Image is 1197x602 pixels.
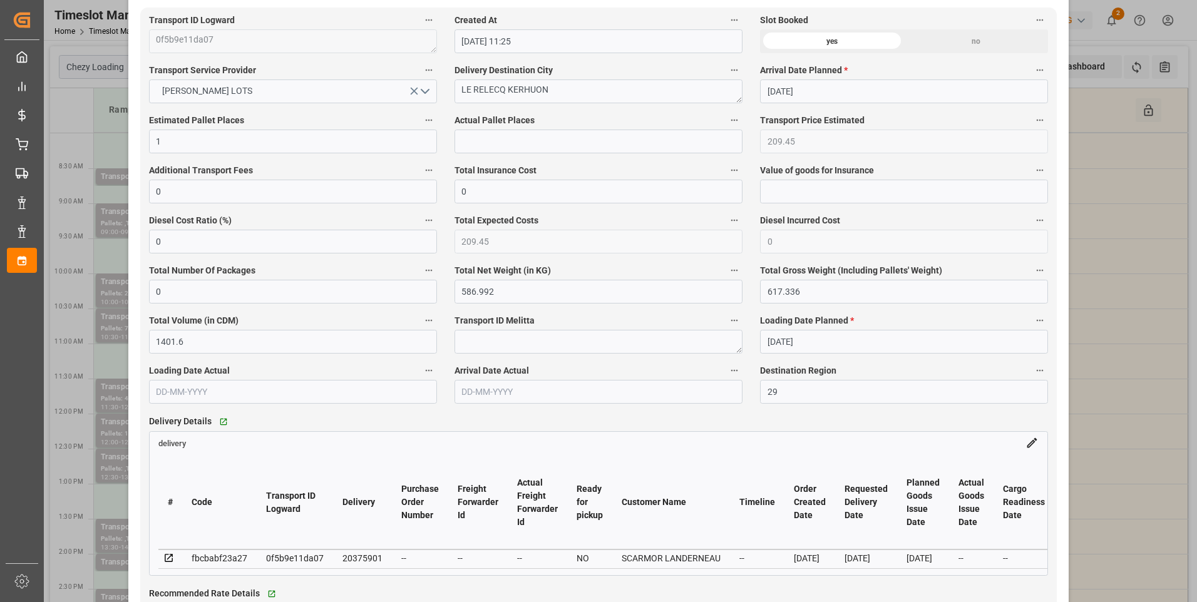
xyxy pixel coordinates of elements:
[726,62,742,78] button: Delivery Destination City
[458,551,498,566] div: --
[726,262,742,278] button: Total Net Weight (in KG)
[760,314,854,327] span: Loading Date Planned
[192,551,247,566] div: fbcbabf23a27
[182,456,257,549] th: Code
[455,264,551,277] span: Total Net Weight (in KG)
[455,364,529,377] span: Arrival Date Actual
[907,551,940,566] div: [DATE]
[149,587,260,600] span: Recommended Rate Details
[794,551,826,566] div: [DATE]
[760,29,904,53] div: yes
[760,264,942,277] span: Total Gross Weight (Including Pallets' Weight)
[421,162,437,178] button: Additional Transport Fees
[517,551,558,566] div: --
[760,14,808,27] span: Slot Booked
[455,114,535,127] span: Actual Pallet Places
[149,364,230,377] span: Loading Date Actual
[567,456,612,549] th: Ready for pickup
[760,114,865,127] span: Transport Price Estimated
[149,14,235,27] span: Transport ID Logward
[949,456,994,549] th: Actual Goods Issue Date
[760,330,1048,354] input: DD-MM-YYYY
[760,364,836,377] span: Destination Region
[421,112,437,128] button: Estimated Pallet Places
[149,64,256,77] span: Transport Service Provider
[726,12,742,28] button: Created At
[726,162,742,178] button: Total Insurance Cost
[455,29,742,53] input: DD-MM-YYYY HH:MM
[421,312,437,329] button: Total Volume (in CDM)
[257,456,333,549] th: Transport ID Logward
[455,214,538,227] span: Total Expected Costs
[508,456,567,549] th: Actual Freight Forwarder Id
[1032,262,1048,278] button: Total Gross Weight (Including Pallets' Weight)
[1003,551,1045,566] div: --
[1032,162,1048,178] button: Value of goods for Insurance
[835,456,897,549] th: Requested Delivery Date
[156,84,259,98] span: [PERSON_NAME] LOTS
[421,262,437,278] button: Total Number Of Packages
[149,264,255,277] span: Total Number Of Packages
[342,551,383,566] div: 20375901
[149,29,437,53] textarea: 0f5b9e11da07
[421,212,437,228] button: Diesel Cost Ratio (%)
[1032,362,1048,379] button: Destination Region
[726,362,742,379] button: Arrival Date Actual
[760,79,1048,103] input: DD-MM-YYYY
[1032,112,1048,128] button: Transport Price Estimated
[739,551,775,566] div: --
[149,415,212,428] span: Delivery Details
[158,437,186,447] a: delivery
[760,214,840,227] span: Diesel Incurred Cost
[1032,12,1048,28] button: Slot Booked
[726,212,742,228] button: Total Expected Costs
[612,456,730,549] th: Customer Name
[455,314,535,327] span: Transport ID Melitta
[784,456,835,549] th: Order Created Date
[149,214,232,227] span: Diesel Cost Ratio (%)
[392,456,448,549] th: Purchase Order Number
[401,551,439,566] div: --
[455,164,537,177] span: Total Insurance Cost
[904,29,1048,53] div: no
[266,551,324,566] div: 0f5b9e11da07
[421,62,437,78] button: Transport Service Provider
[448,456,508,549] th: Freight Forwarder Id
[1032,312,1048,329] button: Loading Date Planned *
[455,79,742,103] textarea: LE RELECQ KERHUON
[577,551,603,566] div: NO
[149,314,239,327] span: Total Volume (in CDM)
[149,114,244,127] span: Estimated Pallet Places
[333,456,392,549] th: Delivery
[455,14,497,27] span: Created At
[149,79,437,103] button: open menu
[845,551,888,566] div: [DATE]
[994,456,1054,549] th: Cargo Readiness Date
[726,312,742,329] button: Transport ID Melitta
[726,112,742,128] button: Actual Pallet Places
[421,362,437,379] button: Loading Date Actual
[1032,62,1048,78] button: Arrival Date Planned *
[455,380,742,404] input: DD-MM-YYYY
[730,456,784,549] th: Timeline
[760,164,874,177] span: Value of goods for Insurance
[958,551,984,566] div: --
[421,12,437,28] button: Transport ID Logward
[149,164,253,177] span: Additional Transport Fees
[455,64,553,77] span: Delivery Destination City
[1032,212,1048,228] button: Diesel Incurred Cost
[897,456,949,549] th: Planned Goods Issue Date
[158,456,182,549] th: #
[760,64,848,77] span: Arrival Date Planned
[149,380,437,404] input: DD-MM-YYYY
[622,551,721,566] div: SCARMOR LANDERNEAU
